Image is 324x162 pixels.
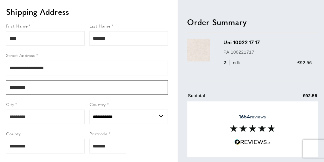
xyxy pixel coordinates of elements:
[235,139,271,145] img: Reviews.io 5 stars
[230,60,242,65] span: rolls
[224,39,312,46] h3: Uni 10022 17 17
[267,92,317,104] td: £92.56
[239,113,250,120] strong: 1654
[6,131,21,137] span: County
[239,114,266,120] span: reviews
[6,23,28,29] span: First Name
[224,48,312,55] p: PAI100221717
[89,23,111,29] span: Last Name
[6,101,14,107] span: City
[187,39,210,61] img: Uni 10022 17 17
[297,60,312,65] span: £92.56
[224,59,243,66] div: 2
[188,92,266,104] td: Subtotal
[230,125,275,132] img: Reviews section
[6,6,168,17] h2: Shipping Address
[6,52,35,58] span: Street Address
[187,16,318,27] h2: Order Summary
[89,101,106,107] span: Country
[89,131,108,137] span: Postcode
